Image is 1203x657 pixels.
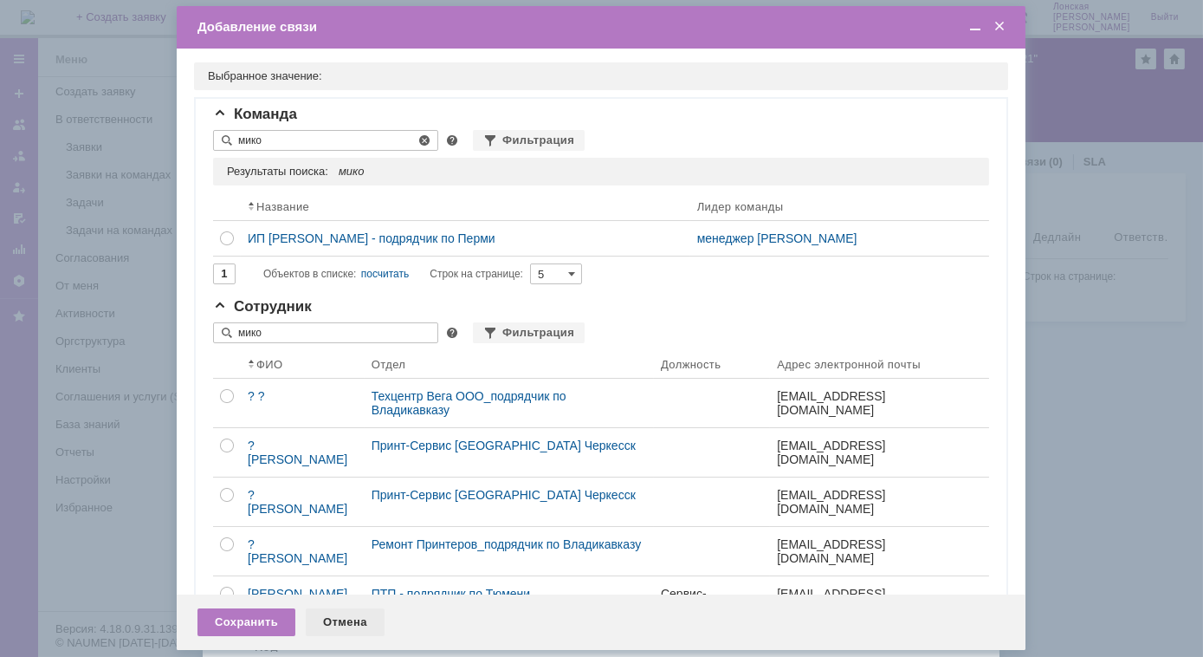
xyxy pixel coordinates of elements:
div: ? [PERSON_NAME] [248,537,358,565]
th: Лидер команды [690,192,989,221]
div: Лидер команды [697,200,784,213]
div: Отдел [372,358,406,371]
th: Адрес электронной почты [770,350,989,379]
div: [EMAIL_ADDRESS][DOMAIN_NAME] [777,488,982,516]
th: Отдел [365,350,654,379]
a: ? ? [241,379,365,427]
a: Принт-Сервис [GEOGRAPHIC_DATA] Черкесск [372,488,636,502]
a: ИП [PERSON_NAME] - подрядчик по Перми [241,221,690,256]
a: ? [PERSON_NAME] [241,428,365,477]
div: [EMAIL_ADDRESS][DOMAIN_NAME] [777,439,982,466]
a: менеджер [PERSON_NAME] [697,231,857,245]
span: 89519510670 [130,15,200,29]
span: Закрыть [991,19,1008,35]
span: Объектов в списке: [263,268,356,280]
div: Название [256,200,309,213]
a: Техцентр Вега ООО_подрядчик по Владикавказу [372,389,570,417]
div: [EMAIL_ADDRESS][DOMAIN_NAME] [777,537,982,565]
div: ? ? [248,389,358,403]
div: ИП [PERSON_NAME] - подрядчик по Перми [248,231,683,245]
div: [PERSON_NAME] [248,587,358,601]
a: ? [PERSON_NAME] [241,478,365,526]
div: Сервис-менеджер [661,587,763,615]
a: ? [PERSON_NAME] [241,527,365,576]
i: Строк на странице: [263,263,523,284]
div: Адрес электронной почты [777,358,921,371]
div: ? [PERSON_NAME] [248,488,358,516]
div: ФИО [256,358,283,371]
span: Справка [438,130,473,151]
span: Команда [213,106,297,122]
div: [EMAIL_ADDRESS][DOMAIN_NAME] [777,587,982,615]
span: Сотрудник [213,298,312,315]
th: ФИО [241,350,365,379]
a: ПТП - подрядчик по Тюмени [372,587,530,601]
span: Свернуть (Ctrl + M) [967,19,984,35]
div: [EMAIL_ADDRESS][DOMAIN_NAME] [777,389,982,417]
a: Ремонт Принтеров_подрядчик по Владикавказу [372,537,641,551]
a: [EMAIL_ADDRESS][DOMAIN_NAME] [770,576,989,625]
a: [EMAIL_ADDRESS][DOMAIN_NAME] [770,478,989,526]
th: Должность [654,350,770,379]
a: Сервис-менеджер [654,576,770,625]
a: Принт-Сервис [GEOGRAPHIC_DATA] Черкесск [372,439,636,452]
div: ? [PERSON_NAME] [248,439,358,466]
span: , [35,133,37,143]
div: Выбранное значение: [208,69,322,83]
th: Название [241,192,690,221]
a: [EMAIL_ADDRESS][DOMAIN_NAME] [770,379,989,427]
a: [PERSON_NAME] [241,576,365,625]
a: [EMAIL_ADDRESS][DOMAIN_NAME] [770,527,989,576]
div: посчитать [361,263,410,284]
div: Результаты поиска: [227,165,328,179]
span: Сбросить поисковый запрос [417,133,431,147]
span: мико [339,165,365,178]
span: Справка [438,322,473,343]
div: Должность [661,358,721,371]
div: Добавление связи [197,19,1008,35]
a: [EMAIL_ADDRESS][DOMAIN_NAME] [770,428,989,477]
